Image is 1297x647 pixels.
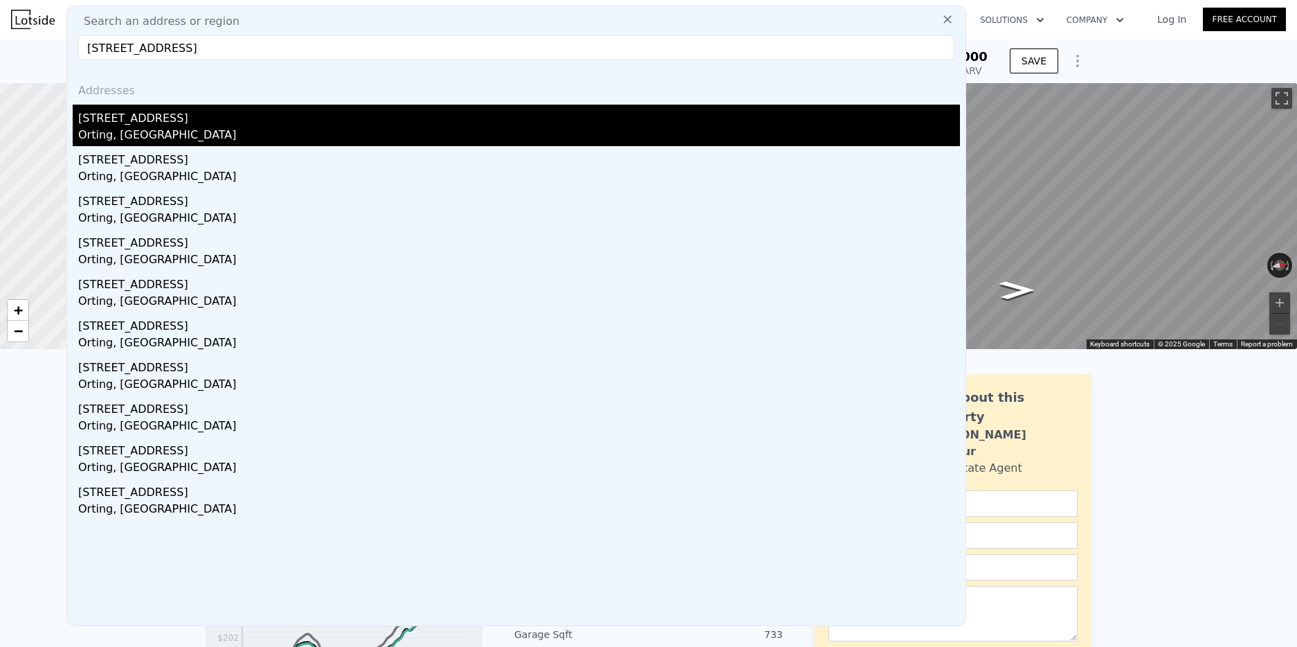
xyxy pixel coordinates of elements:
button: Rotate clockwise [1285,253,1293,278]
span: + [14,301,23,319]
button: Keyboard shortcuts [1090,339,1150,349]
div: Ask about this property [923,388,1078,427]
img: Lotside [11,10,55,29]
span: − [14,322,23,339]
div: Orting, [GEOGRAPHIC_DATA] [78,293,960,312]
div: [STREET_ADDRESS] [78,271,960,293]
div: [STREET_ADDRESS] [78,188,960,210]
div: Orting, [GEOGRAPHIC_DATA] [78,459,960,479]
a: Free Account [1203,8,1286,31]
span: © 2025 Google [1158,340,1205,348]
div: 733 [648,628,783,641]
div: [STREET_ADDRESS] [78,146,960,168]
div: Garage Sqft [514,628,648,641]
div: [STREET_ADDRESS] [78,479,960,501]
div: Orting, [GEOGRAPHIC_DATA] [78,335,960,354]
a: Log In [1141,12,1203,26]
div: [STREET_ADDRESS] [78,229,960,251]
button: Reset the view [1267,258,1293,272]
div: [STREET_ADDRESS] [78,396,960,418]
button: Rotate counterclockwise [1267,253,1275,278]
button: Toggle fullscreen view [1271,88,1292,109]
div: Real Estate Agent [923,460,1022,477]
a: Zoom in [8,300,28,321]
div: Orting, [GEOGRAPHIC_DATA] [78,251,960,271]
div: [PERSON_NAME] Bahadur [923,427,1078,460]
button: Zoom out [1269,314,1290,335]
div: Orting, [GEOGRAPHIC_DATA] [78,376,960,396]
input: Enter an address, city, region, neighborhood or zip code [78,35,954,60]
button: Company [1055,8,1135,33]
div: Orting, [GEOGRAPHIC_DATA] [78,168,960,188]
div: [STREET_ADDRESS] [78,312,960,335]
tspan: $202 [217,633,239,643]
div: Orting, [GEOGRAPHIC_DATA] [78,501,960,520]
div: [STREET_ADDRESS] [78,354,960,376]
button: SAVE [1010,48,1058,73]
div: [STREET_ADDRESS] [78,105,960,127]
button: Show Options [1064,47,1091,75]
span: Search an address or region [73,13,239,30]
a: Terms (opens in new tab) [1213,340,1233,348]
div: [STREET_ADDRESS] [78,437,960,459]
div: Orting, [GEOGRAPHIC_DATA] [78,418,960,437]
button: Solutions [969,8,1055,33]
div: Addresses [73,71,960,105]
a: Zoom out [8,321,28,342]
a: Report a problem [1241,340,1293,348]
div: Orting, [GEOGRAPHIC_DATA] [78,210,960,229]
button: Zoom in [1269,292,1290,313]
path: Go North, 72nd Dr NE [984,276,1049,303]
div: Orting, [GEOGRAPHIC_DATA] [78,127,960,146]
